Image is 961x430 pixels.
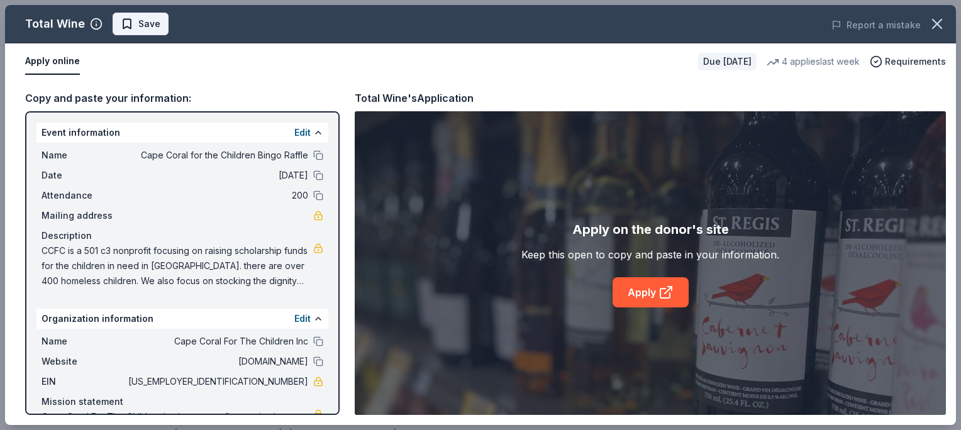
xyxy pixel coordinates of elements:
[36,123,328,143] div: Event information
[25,48,80,75] button: Apply online
[355,90,474,106] div: Total Wine's Application
[126,354,308,369] span: [DOMAIN_NAME]
[42,188,126,203] span: Attendance
[698,53,757,70] div: Due [DATE]
[521,247,779,262] div: Keep this open to copy and paste in your information.
[294,125,311,140] button: Edit
[25,90,340,106] div: Copy and paste your information:
[42,243,313,289] span: CCFC is a 501 c3 nonprofit focusing on raising scholarship funds for the children in need in [GEO...
[767,54,860,69] div: 4 applies last week
[126,168,308,183] span: [DATE]
[126,334,308,349] span: Cape Coral For The Children Inc
[831,18,921,33] button: Report a mistake
[42,208,126,223] span: Mailing address
[42,374,126,389] span: EIN
[42,148,126,163] span: Name
[126,188,308,203] span: 200
[42,394,323,409] div: Mission statement
[42,334,126,349] span: Name
[36,309,328,329] div: Organization information
[42,228,323,243] div: Description
[572,219,729,240] div: Apply on the donor's site
[42,354,126,369] span: Website
[885,54,946,69] span: Requirements
[42,168,126,183] span: Date
[138,16,160,31] span: Save
[294,311,311,326] button: Edit
[126,148,308,163] span: Cape Coral for the Children Bingo Raffle
[113,13,169,35] button: Save
[870,54,946,69] button: Requirements
[25,14,85,34] div: Total Wine
[613,277,689,307] a: Apply
[126,374,308,389] span: [US_EMPLOYER_IDENTIFICATION_NUMBER]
